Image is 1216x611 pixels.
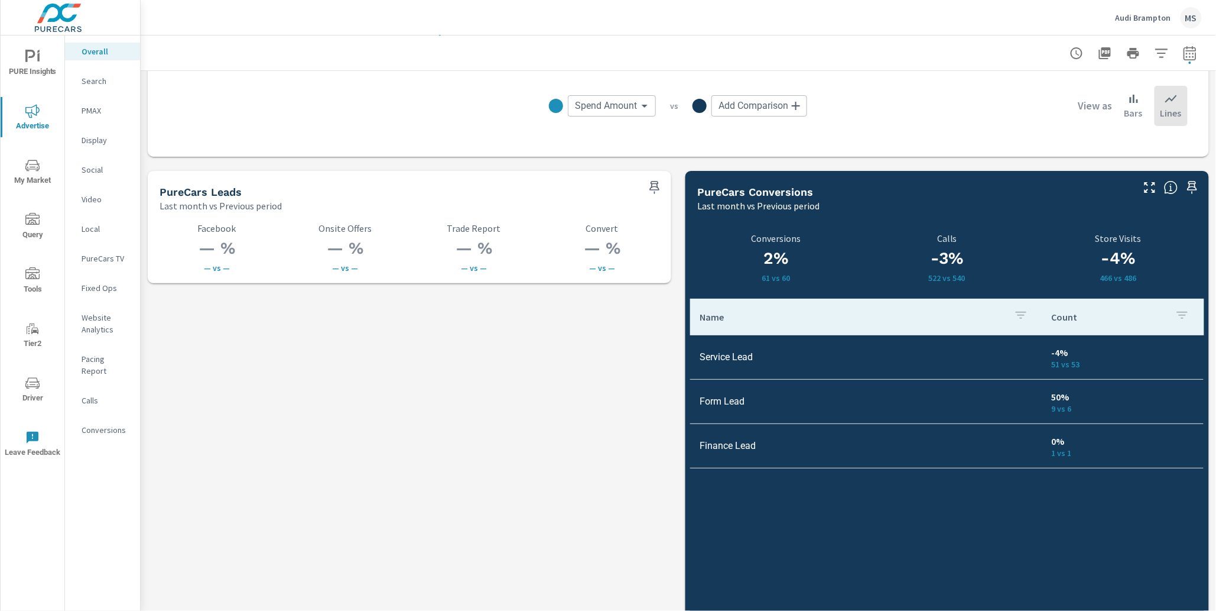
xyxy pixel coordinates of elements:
span: Spend Amount [575,100,637,112]
h3: — % [545,238,660,258]
p: — vs — [417,263,531,273]
div: Search [65,72,140,90]
div: Add Comparison [711,95,807,117]
p: 50% [1052,390,1195,404]
p: Conversions [697,233,854,244]
span: Understand conversion over the selected time range. [1164,180,1178,195]
p: — vs — [545,263,660,273]
h5: PureCars Leads [160,186,242,198]
h3: — % [288,238,403,258]
td: Service Lead [690,342,1042,372]
p: Fixed Ops [82,282,131,294]
h3: -4% [1033,248,1204,269]
p: 61 vs 60 [697,273,854,283]
p: Last month vs Previous period [697,199,820,213]
p: Lines [1160,106,1182,120]
p: Last month vs Previous period [160,199,282,213]
p: Calls [869,233,1026,244]
div: Calls [65,392,140,409]
td: Finance Lead [690,431,1042,461]
p: 9 vs 6 [1052,404,1195,413]
p: Facebook [160,223,274,234]
p: Overall [82,46,131,57]
p: 522 vs 540 [869,273,1026,283]
span: Tier2 [4,322,61,351]
div: Website Analytics [65,309,140,338]
span: PURE Insights [4,50,61,79]
h5: PureCars Conversions [697,186,813,198]
p: 0% [1052,434,1195,448]
div: Video [65,190,140,208]
div: Overall [65,43,140,60]
td: Form Lead [690,386,1042,416]
h3: -3% [869,248,1026,269]
div: Display [65,131,140,149]
span: Save this to your personalized report [1183,178,1202,197]
p: Name [700,311,1004,323]
p: — vs — [160,263,274,273]
p: PureCars TV [82,253,131,264]
div: Local [65,220,140,238]
span: Leave Feedback [4,431,61,460]
div: PMAX [65,102,140,119]
p: Search [82,75,131,87]
p: Count [1052,311,1166,323]
div: Pacing Report [65,350,140,380]
p: 51 vs 53 [1052,360,1195,369]
p: Convert [545,223,660,234]
p: Social [82,164,131,176]
p: — vs — [288,263,403,273]
div: Spend Amount [568,95,656,117]
p: Bars [1124,106,1143,120]
span: Advertise [4,104,61,133]
p: Display [82,134,131,146]
span: Driver [4,376,61,405]
button: Select Date Range [1178,41,1202,65]
p: 466 vs 486 [1033,273,1204,283]
h3: — % [160,238,274,258]
button: Apply Filters [1150,41,1173,65]
p: Calls [82,395,131,406]
p: 1 vs 1 [1052,448,1195,458]
div: Conversions [65,421,140,439]
button: Make Fullscreen [1140,178,1159,197]
div: Fixed Ops [65,279,140,297]
h6: View as [1078,100,1113,112]
p: Conversions [82,424,131,436]
h3: — % [417,238,531,258]
p: Website Analytics [82,312,131,335]
p: PMAX [82,105,131,117]
span: My Market [4,159,61,187]
div: MS [1181,7,1202,28]
span: Tools [4,267,61,296]
button: "Export Report to PDF" [1093,41,1117,65]
span: Save this to your personalized report [645,178,664,197]
p: Audi Brampton [1116,12,1171,23]
p: Local [82,223,131,235]
div: Social [65,161,140,179]
p: Onsite Offers [288,223,403,234]
p: vs [656,101,692,111]
div: nav menu [1,35,64,471]
span: Add Comparison [718,100,788,112]
p: -4% [1052,345,1195,360]
p: Video [82,193,131,205]
p: Trade Report [417,223,531,234]
div: PureCars TV [65,250,140,267]
p: Store Visits [1033,233,1204,244]
p: Pacing Report [82,353,131,377]
button: Print Report [1121,41,1145,65]
h3: 2% [697,248,854,269]
span: Query [4,213,61,242]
